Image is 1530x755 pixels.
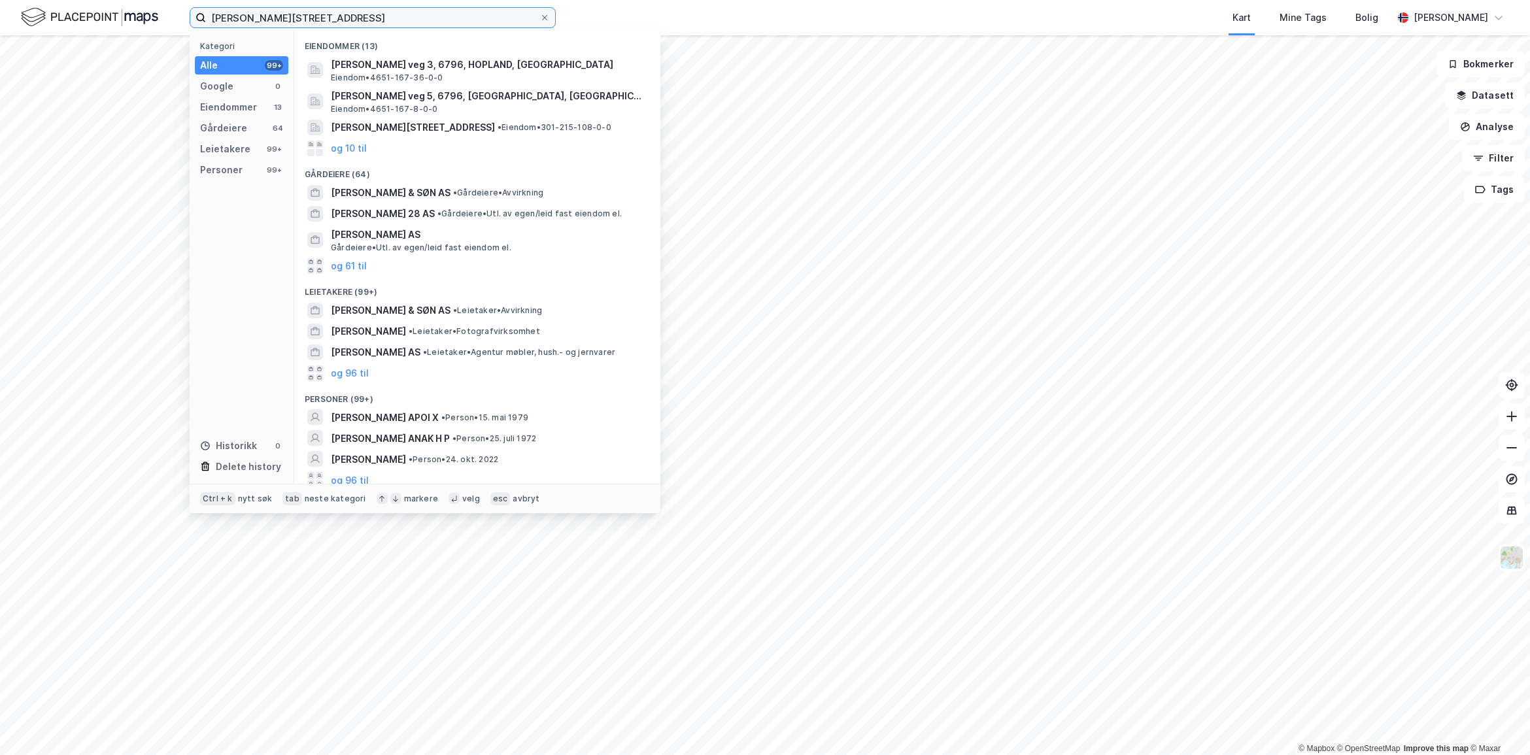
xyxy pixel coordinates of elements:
div: neste kategori [305,494,366,504]
a: OpenStreetMap [1337,744,1401,753]
span: [PERSON_NAME] APOI X [331,410,439,426]
input: Søk på adresse, matrikkel, gårdeiere, leietakere eller personer [206,8,539,27]
div: Ctrl + k [200,492,235,505]
div: 99+ [265,144,283,154]
button: og 10 til [331,141,367,156]
div: markere [404,494,438,504]
span: Person • 25. juli 1972 [452,433,536,444]
div: [PERSON_NAME] [1414,10,1488,25]
div: Gårdeiere [200,120,247,136]
div: Kontrollprogram for chat [1465,692,1530,755]
div: Eiendommer [200,99,257,115]
button: Analyse [1449,114,1525,140]
span: • [409,454,413,464]
div: 99+ [265,60,283,71]
span: Eiendom • 4651-167-36-0-0 [331,73,443,83]
img: Z [1499,545,1524,570]
div: 0 [273,81,283,92]
span: • [453,305,457,315]
div: 0 [273,441,283,451]
a: Improve this map [1404,744,1469,753]
span: Leietaker • Avvirkning [453,305,542,316]
span: [PERSON_NAME] veg 3, 6796, HOPLAND, [GEOGRAPHIC_DATA] [331,57,645,73]
div: Bolig [1355,10,1378,25]
span: [PERSON_NAME] [331,452,406,467]
div: Google [200,78,233,94]
span: Person • 15. mai 1979 [441,412,528,423]
div: nytt søk [238,494,273,504]
div: tab [282,492,302,505]
div: 13 [273,102,283,112]
button: og 96 til [331,472,369,488]
button: og 61 til [331,258,367,274]
div: 99+ [265,165,283,175]
span: [PERSON_NAME] & SØN AS [331,303,450,318]
span: • [437,209,441,218]
span: Gårdeiere • Avvirkning [453,188,543,198]
div: Personer (99+) [294,384,660,407]
span: • [498,122,501,132]
span: [PERSON_NAME] veg 5, 6796, [GEOGRAPHIC_DATA], [GEOGRAPHIC_DATA] [331,88,645,104]
a: Mapbox [1299,744,1334,753]
div: Personer [200,162,243,178]
div: Delete history [216,459,281,475]
span: • [441,412,445,422]
button: Datasett [1445,82,1525,109]
span: [PERSON_NAME] 28 AS [331,206,435,222]
div: Alle [200,58,218,73]
div: esc [490,492,511,505]
span: • [409,326,413,336]
div: Leietakere (99+) [294,277,660,300]
div: Eiendommer (13) [294,31,660,54]
div: velg [462,494,480,504]
div: Kart [1232,10,1251,25]
div: Leietakere [200,141,250,157]
span: • [423,347,427,357]
div: Kategori [200,41,288,51]
span: [PERSON_NAME] AS [331,227,645,243]
span: Leietaker • Agentur møbler, hush.- og jernvarer [423,347,615,358]
button: Bokmerker [1436,51,1525,77]
div: Mine Tags [1280,10,1327,25]
div: avbryt [513,494,539,504]
div: Historikk [200,438,257,454]
span: [PERSON_NAME] & SØN AS [331,185,450,201]
span: Eiendom • 301-215-108-0-0 [498,122,611,133]
button: og 96 til [331,365,369,381]
span: [PERSON_NAME] AS [331,344,420,360]
span: • [452,433,456,443]
div: 64 [273,123,283,133]
span: Gårdeiere • Utl. av egen/leid fast eiendom el. [331,243,511,253]
button: Filter [1462,145,1525,171]
iframe: Chat Widget [1465,692,1530,755]
span: Leietaker • Fotografvirksomhet [409,326,540,337]
span: [PERSON_NAME] [331,324,406,339]
span: Person • 24. okt. 2022 [409,454,498,465]
span: Gårdeiere • Utl. av egen/leid fast eiendom el. [437,209,622,219]
img: logo.f888ab2527a4732fd821a326f86c7f29.svg [21,6,158,29]
div: Gårdeiere (64) [294,159,660,182]
span: • [453,188,457,197]
span: [PERSON_NAME][STREET_ADDRESS] [331,120,495,135]
span: [PERSON_NAME] ANAK H P [331,431,450,446]
button: Tags [1464,176,1525,203]
span: Eiendom • 4651-167-8-0-0 [331,104,437,114]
